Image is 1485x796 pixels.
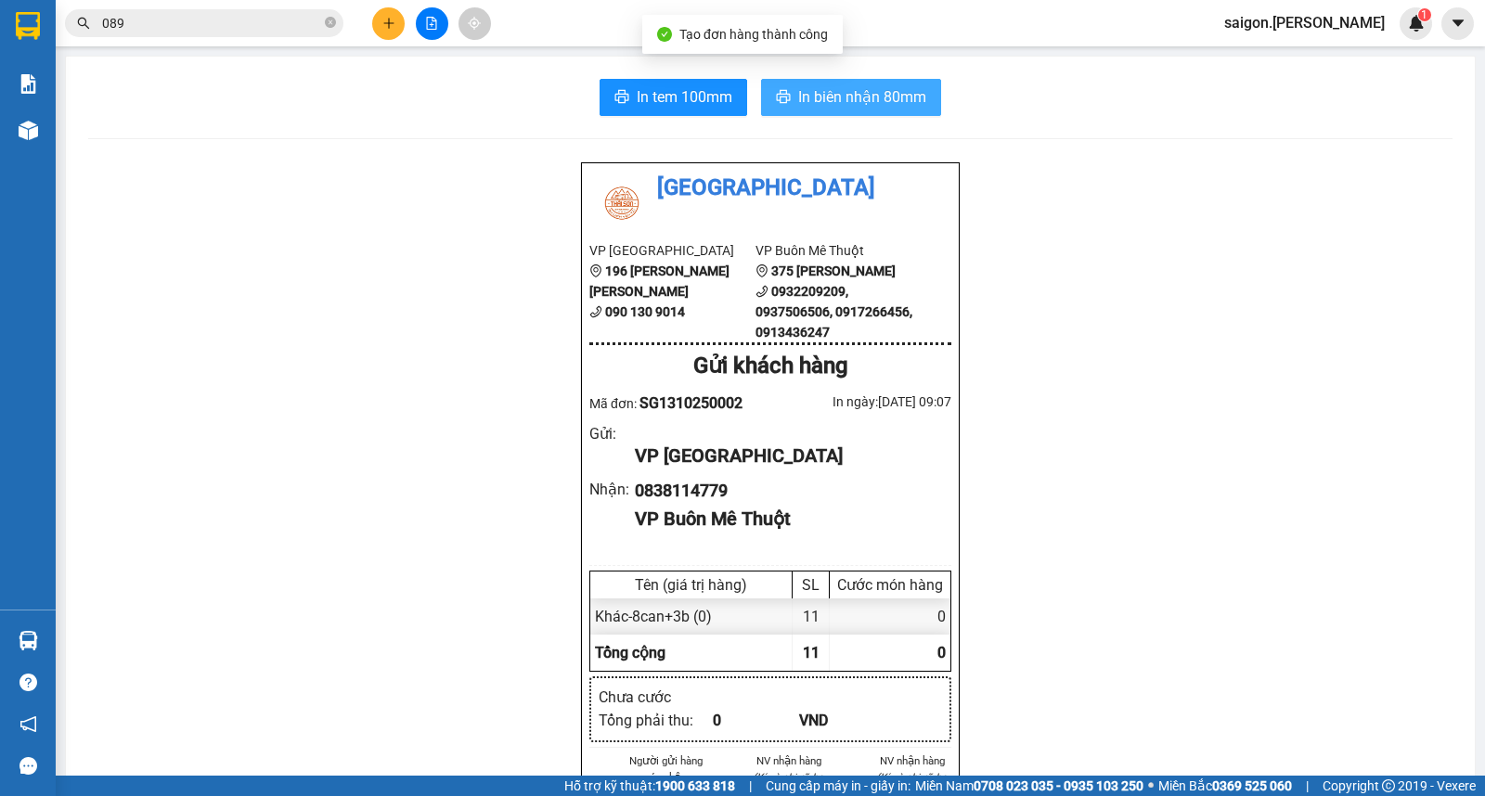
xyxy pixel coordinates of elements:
[599,709,713,732] div: Tổng phải thu :
[1421,8,1427,21] span: 1
[755,285,768,298] span: phone
[600,79,747,116] button: printerIn tem 100mm
[425,17,438,30] span: file-add
[626,752,705,786] li: Người gửi hàng xác nhận
[614,89,629,107] span: printer
[1306,776,1309,796] span: |
[713,709,799,732] div: 0
[416,7,448,40] button: file-add
[382,17,395,30] span: plus
[679,27,828,42] span: Tạo đơn hàng thành công
[655,778,735,793] strong: 1900 633 818
[589,349,951,384] div: Gửi khách hàng
[755,284,912,340] b: 0932209209, 0937506506, 0917266456, 0913436247
[635,478,936,504] div: 0838114779
[19,121,38,140] img: warehouse-icon
[19,631,38,650] img: warehouse-icon
[1441,7,1474,40] button: caret-down
[325,15,336,32] span: close-circle
[468,17,481,30] span: aim
[749,776,752,796] span: |
[595,644,665,661] span: Tổng cộng
[1209,11,1400,34] span: saigon.[PERSON_NAME]
[793,598,830,635] div: 11
[1212,778,1292,793] strong: 0369 525 060
[599,686,713,709] div: Chưa cước
[9,9,269,109] li: [GEOGRAPHIC_DATA]
[9,131,128,192] li: VP [GEOGRAPHIC_DATA]
[771,263,896,278] b: 375 [PERSON_NAME]
[589,422,635,445] div: Gửi :
[589,263,730,299] b: 196 [PERSON_NAME] [PERSON_NAME]
[9,9,74,74] img: logo.jpg
[750,752,829,769] li: NV nhận hàng
[755,264,768,277] span: environment
[595,576,787,594] div: Tên (giá trị hàng)
[755,240,922,261] li: VP Buôn Mê Thuột
[102,13,321,33] input: Tìm tên, số ĐT hoặc mã đơn
[657,27,672,42] span: check-circle
[19,74,38,94] img: solution-icon
[128,131,247,151] li: VP Buôn Mê Thuột
[766,776,910,796] span: Cung cấp máy in - giấy in:
[637,85,732,109] span: In tem 100mm
[799,709,885,732] div: VND
[589,478,635,501] div: Nhận :
[564,776,735,796] span: Hỗ trợ kỹ thuật:
[798,85,926,109] span: In biên nhận 80mm
[974,778,1143,793] strong: 0708 023 035 - 0935 103 250
[1450,15,1466,32] span: caret-down
[635,505,936,533] div: VP Buôn Mê Thuột
[915,776,1143,796] span: Miền Nam
[1148,782,1154,790] span: ⚪️
[595,608,712,625] span: Khác - 8can+3b (0)
[325,17,336,28] span: close-circle
[872,752,951,769] li: NV nhận hàng
[372,7,405,40] button: plus
[635,442,936,470] div: VP [GEOGRAPHIC_DATA]
[937,644,946,661] span: 0
[19,757,37,775] span: message
[77,17,90,30] span: search
[19,715,37,733] span: notification
[1158,776,1292,796] span: Miền Bắc
[458,7,491,40] button: aim
[589,305,602,318] span: phone
[776,89,791,107] span: printer
[1418,8,1431,21] sup: 1
[1382,779,1395,792] span: copyright
[803,644,820,661] span: 11
[589,171,951,206] li: [GEOGRAPHIC_DATA]
[605,304,685,319] b: 090 130 9014
[797,576,824,594] div: SL
[19,674,37,691] span: question-circle
[16,12,40,40] img: logo-vxr
[589,392,770,415] div: Mã đơn:
[1408,15,1425,32] img: icon-new-feature
[761,79,941,116] button: printerIn biên nhận 80mm
[589,171,654,236] img: logo.jpg
[589,240,755,261] li: VP [GEOGRAPHIC_DATA]
[830,598,950,635] div: 0
[834,576,946,594] div: Cước món hàng
[639,394,742,412] span: SG1310250002
[589,264,602,277] span: environment
[770,392,951,412] div: In ngày: [DATE] 09:07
